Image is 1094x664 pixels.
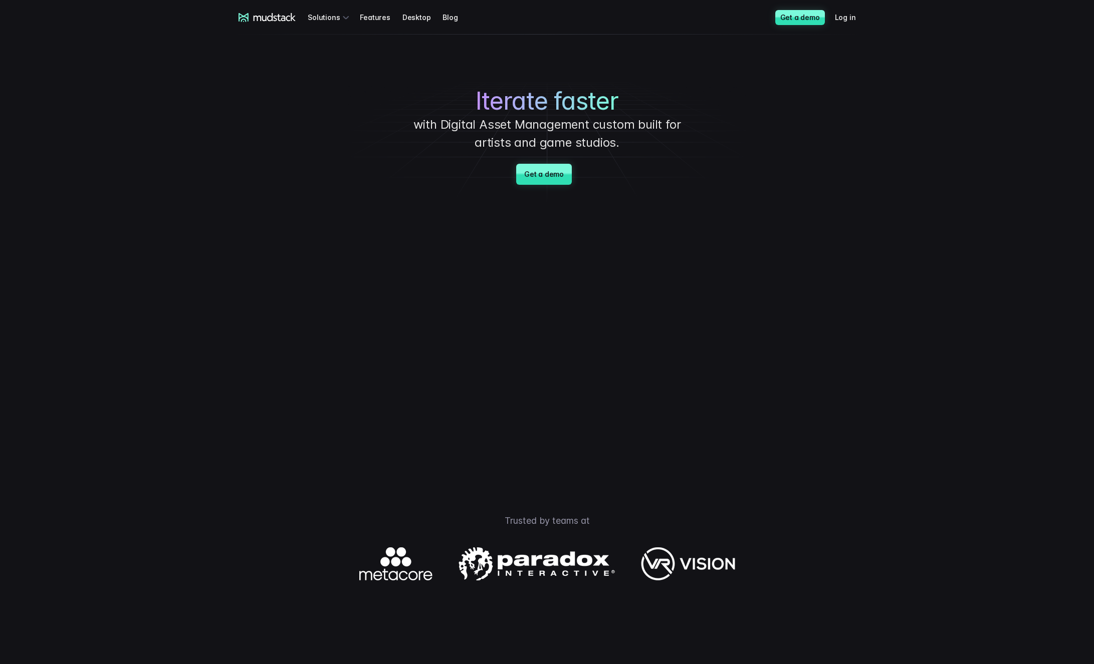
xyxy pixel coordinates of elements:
[835,8,868,27] a: Log in
[775,10,825,25] a: Get a demo
[308,8,352,27] div: Solutions
[397,116,698,152] p: with Digital Asset Management custom built for artists and game studios.
[359,547,735,580] img: Logos of companies using mudstack.
[516,164,572,185] a: Get a demo
[360,8,402,27] a: Features
[402,8,443,27] a: Desktop
[196,514,898,527] p: Trusted by teams at
[239,13,296,22] a: mudstack logo
[476,87,618,116] span: Iterate faster
[443,8,470,27] a: Blog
